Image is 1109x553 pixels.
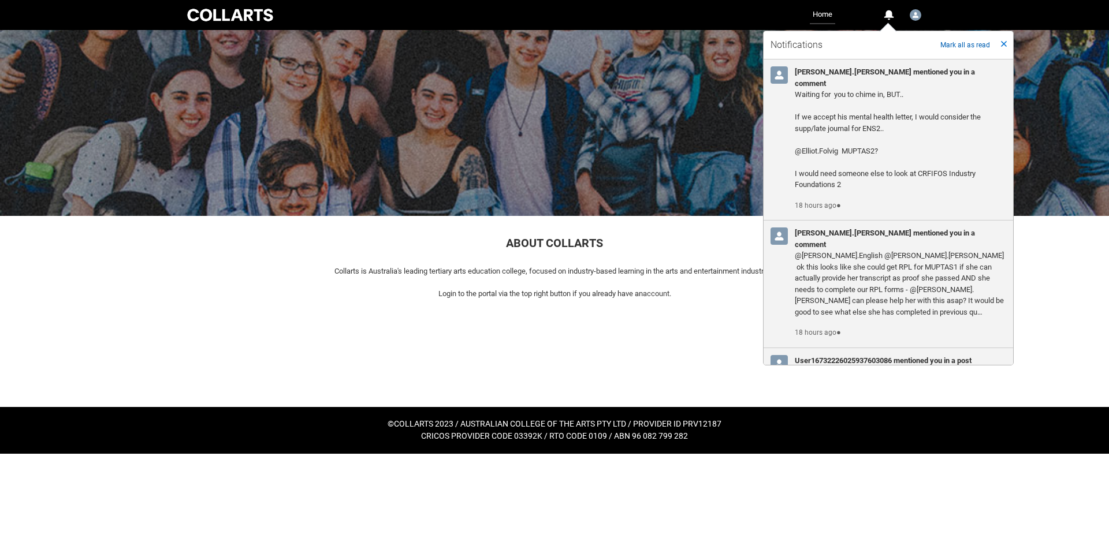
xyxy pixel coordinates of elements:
[192,266,917,277] p: Collarts is Australia's leading tertiary arts education college, focused on industry-based learni...
[836,328,841,337] span: ●
[771,38,823,52] h2: Notifications
[795,227,1006,250] h3: [PERSON_NAME].[PERSON_NAME] mentioned you in a comment
[795,328,841,337] span: 11 Sept 2025, 4:55 pm
[795,355,1006,367] h3: User16732226025937603086 mentioned you in a post
[192,288,917,300] p: Login to the portal via the top right button if you already have an
[764,221,1013,348] a: [PERSON_NAME].[PERSON_NAME] mentioned you in a comment@[PERSON_NAME].English​ @[PERSON_NAME].[PER...
[795,250,1006,317] span: @[PERSON_NAME].English​ @[PERSON_NAME].[PERSON_NAME]​ ok this looks like she could get RPL for MU...
[506,236,603,250] span: ABOUT COLLARTS
[795,89,1006,190] span: Waiting for ​ you to chime in, BUT.. If we accept his mental health letter, I would consider the ...
[795,201,836,210] span: 18 hours ago
[795,201,841,210] span: 11 Sept 2025, 5:07 pm
[997,36,1011,50] button: Close Notifications
[795,66,1006,89] h3: [PERSON_NAME].[PERSON_NAME] mentioned you in a comment
[763,31,1014,365] div: Notifications
[910,9,921,21] img: Elliot.Folvig
[836,201,841,210] span: ●
[907,5,924,23] button: User Profile Elliot.Folvig
[764,348,1013,430] a: User16732226025937603086 mentioned you in a post@Elliot.Folvig​ and @Faculty.pweber​do you approv...
[764,59,1013,220] a: [PERSON_NAME].[PERSON_NAME] mentioned you in a commentWaiting for ​ you to chime in, BUT.. If we ...
[795,328,836,337] span: 18 hours ago
[936,36,995,54] a: Mark all as read
[643,289,671,298] span: account.
[810,6,835,24] a: Home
